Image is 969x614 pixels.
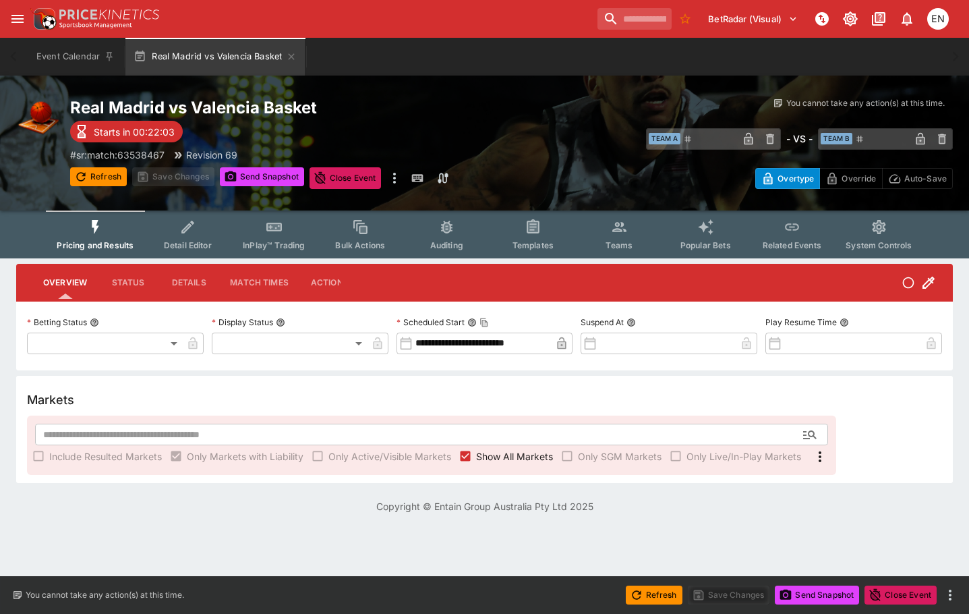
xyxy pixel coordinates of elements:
button: Open [798,422,822,447]
button: Real Madrid vs Valencia Basket [125,38,305,76]
img: PriceKinetics Logo [30,5,57,32]
button: NOT Connected to PK [810,7,834,31]
p: Auto-Save [904,171,947,186]
div: Start From [755,168,953,189]
span: Related Events [763,240,821,250]
button: Toggle light/dark mode [838,7,862,31]
span: System Controls [846,240,912,250]
span: Only Markets with Liability [187,449,303,464]
div: Event type filters [46,211,922,258]
p: Starts in 00:22:03 [94,125,175,139]
p: Scheduled Start [397,316,465,328]
button: more [942,587,958,603]
span: Show All Markets [476,449,553,464]
span: Popular Bets [680,240,731,250]
button: Details [158,267,219,299]
button: No Bookmarks [674,8,696,30]
span: Team B [821,133,852,144]
span: Pricing and Results [57,240,134,250]
span: Only SGM Markets [578,449,662,464]
span: Team A [649,133,680,144]
p: Overtype [777,171,814,186]
button: Send Snapshot [220,167,304,186]
button: more [386,167,403,189]
button: Close Event [310,167,382,189]
img: basketball.png [16,97,59,140]
button: Notifications [895,7,919,31]
img: Sportsbook Management [59,22,132,28]
p: You cannot take any action(s) at this time. [786,97,945,109]
svg: More [812,449,828,465]
button: Overtype [755,168,820,189]
span: Only Active/Visible Markets [328,449,451,464]
span: Detail Editor [164,240,212,250]
button: Event Calendar [28,38,123,76]
button: Documentation [867,7,891,31]
button: Send Snapshot [775,586,859,605]
button: Select Tenant [700,8,806,30]
h5: Markets [27,392,74,408]
p: Copy To Clipboard [70,148,165,162]
button: Copy To Clipboard [479,318,489,327]
h6: - VS - [786,132,813,146]
button: Play Resume Time [840,318,849,327]
p: Suspend At [581,316,624,328]
span: Only Live/In-Play Markets [686,449,801,464]
span: Include Resulted Markets [49,449,162,464]
button: Overview [32,267,98,299]
button: Scheduled StartCopy To Clipboard [467,318,477,327]
h2: Copy To Clipboard [70,97,585,118]
p: Display Status [212,316,273,328]
span: InPlay™ Trading [243,240,305,250]
span: Templates [512,240,554,250]
p: You cannot take any action(s) at this time. [26,589,184,601]
span: Teams [606,240,633,250]
button: Suspend At [626,318,636,327]
img: PriceKinetics [59,9,159,20]
button: Match Times [219,267,299,299]
button: Betting Status [90,318,99,327]
button: Refresh [70,167,127,186]
button: Override [819,168,882,189]
p: Play Resume Time [765,316,837,328]
span: Bulk Actions [335,240,385,250]
button: Refresh [626,586,682,605]
div: Eamon Nunn [927,8,949,30]
p: Betting Status [27,316,87,328]
button: Eamon Nunn [923,4,953,34]
button: open drawer [5,7,30,31]
button: Display Status [276,318,285,327]
button: Auto-Save [882,168,953,189]
button: Close Event [864,586,937,605]
p: Revision 69 [186,148,237,162]
span: Auditing [430,240,463,250]
button: Status [98,267,158,299]
button: Actions [299,267,360,299]
p: Override [842,171,876,186]
input: search [597,8,672,30]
